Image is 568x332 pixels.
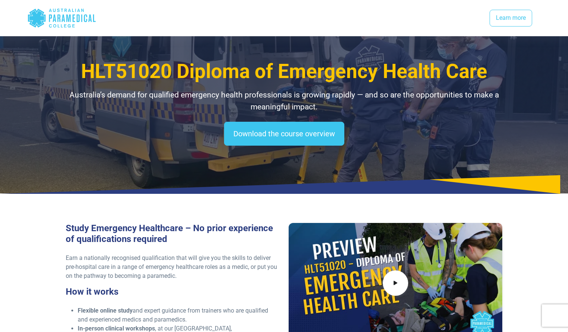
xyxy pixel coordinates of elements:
strong: In-person clinical workshops [78,325,155,332]
p: Earn a nationally recognised qualification that will give you the skills to deliver pre-hospital ... [66,254,280,280]
h3: How it works [66,286,280,297]
a: Download the course overview [224,122,344,146]
h3: Study Emergency Healthcare – No prior experience of qualifications required [66,223,280,245]
strong: Flexible online study [78,307,133,314]
div: Australian Paramedical College [27,6,96,30]
li: and expert guidance from trainers who are qualified and experienced medics and paramedics. [78,306,280,324]
a: Learn more [490,10,532,27]
p: Australia’s demand for qualified emergency health professionals is growing rapidly — and so are t... [66,89,503,113]
span: HLT51020 Diploma of Emergency Health Care [81,60,487,83]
